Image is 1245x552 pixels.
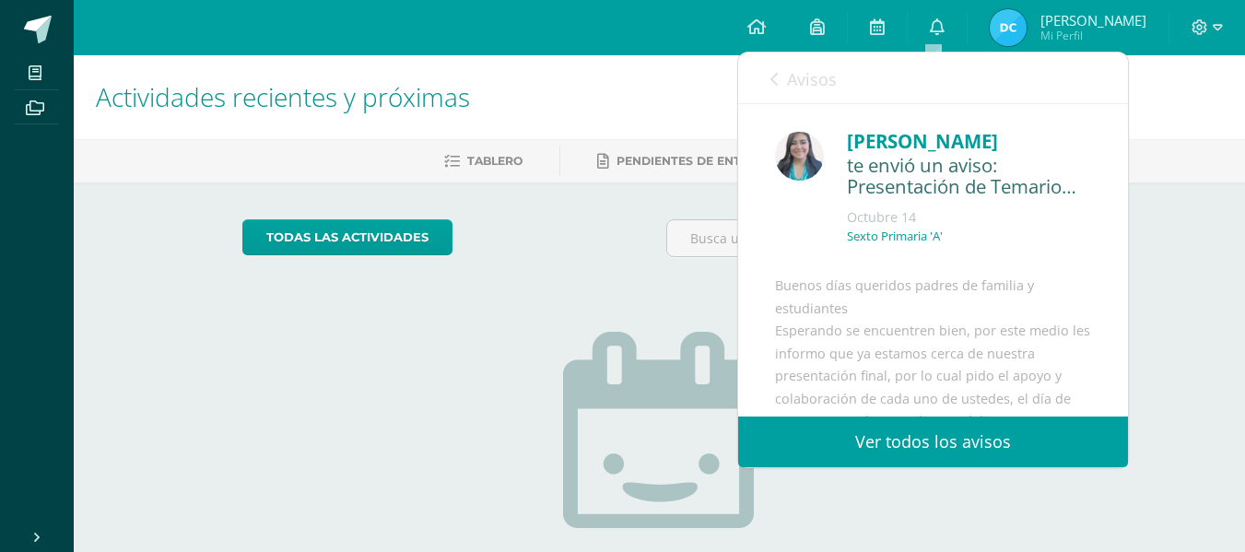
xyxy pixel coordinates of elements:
[597,147,774,176] a: Pendientes de entrega
[617,154,774,168] span: Pendientes de entrega
[1040,28,1146,43] span: Mi Perfil
[787,68,837,90] span: Avisos
[847,229,943,244] p: Sexto Primaria 'A'
[990,9,1027,46] img: 06c843b541221984c6119e2addf5fdcd.png
[847,155,1091,198] div: te envió un aviso: Presentación de Temario 2025
[667,220,1075,256] input: Busca una actividad próxima aquí...
[775,132,824,181] img: be92b6c484970536b82811644e40775c.png
[242,219,452,255] a: todas las Actividades
[1040,11,1146,29] span: [PERSON_NAME]
[738,417,1128,467] a: Ver todos los avisos
[444,147,523,176] a: Tablero
[96,79,470,114] span: Actividades recientes y próximas
[467,154,523,168] span: Tablero
[847,127,1091,156] div: [PERSON_NAME]
[847,208,1091,227] div: Octubre 14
